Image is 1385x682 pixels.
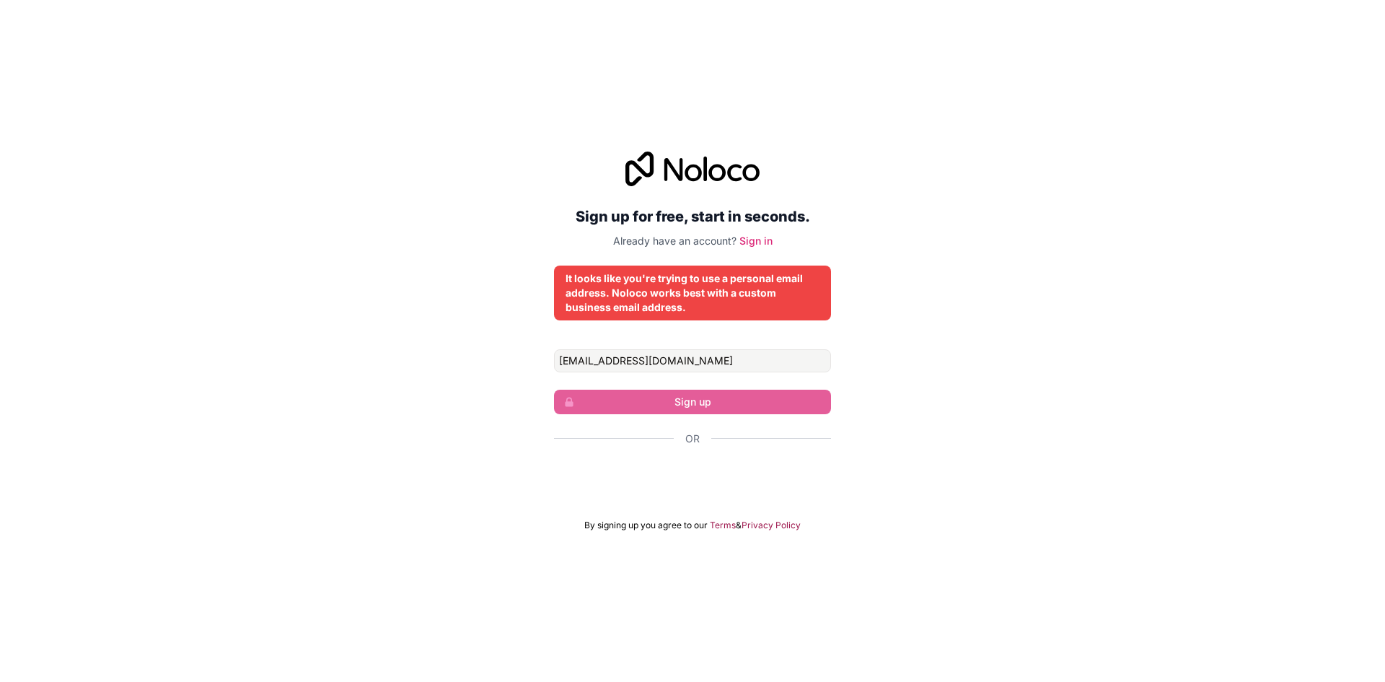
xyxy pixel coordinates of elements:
a: Privacy Policy [742,520,801,531]
span: Already have an account? [613,235,737,247]
span: & [736,520,742,531]
a: Terms [710,520,736,531]
div: It looks like you're trying to use a personal email address. Noloco works best with a custom busi... [566,271,819,315]
iframe: Sign in with Google Button [547,462,838,494]
button: Sign up [554,390,831,414]
span: Or [685,432,700,446]
h2: Sign up for free, start in seconds. [554,204,831,229]
input: Email address [554,349,831,372]
a: Sign in [739,235,773,247]
span: By signing up you agree to our [584,520,708,531]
